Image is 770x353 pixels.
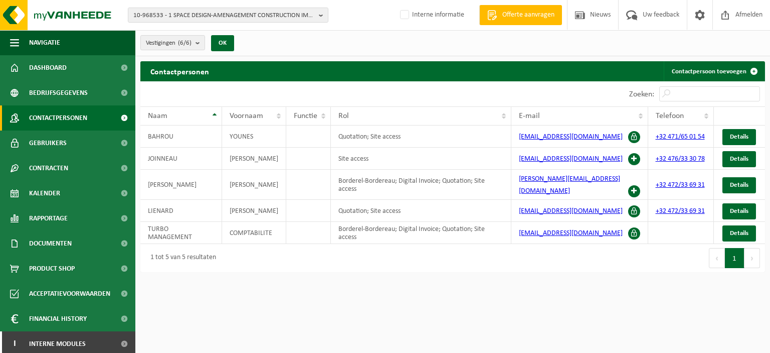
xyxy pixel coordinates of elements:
span: Functie [294,112,317,120]
span: Dashboard [29,55,67,80]
td: JOINNEAU [140,148,222,170]
a: +32 472/33 69 31 [656,181,705,189]
label: Zoeken: [629,90,654,98]
span: 10-968533 - 1 SPACE DESIGN-AMENAGEMENT CONSTRUCTION IMMOBILIER GROUP SA [133,8,315,23]
td: Borderel-Bordereau; Digital Invoice; Quotation; Site access [331,222,511,244]
button: 10-968533 - 1 SPACE DESIGN-AMENAGEMENT CONSTRUCTION IMMOBILIER GROUP SA [128,8,328,23]
a: [EMAIL_ADDRESS][DOMAIN_NAME] [519,207,623,215]
label: Interne informatie [398,8,464,23]
td: Borderel-Bordereau; Digital Invoice; Quotation; Site access [331,170,511,200]
td: Quotation; Site access [331,126,511,148]
span: Details [730,156,748,162]
span: E-mail [519,112,540,120]
a: Contactpersoon toevoegen [664,61,764,81]
a: Details [722,129,756,145]
h2: Contactpersonen [140,61,219,81]
span: Financial History [29,306,87,331]
a: Details [722,177,756,193]
a: +32 476/33 30 78 [656,155,705,163]
span: Voornaam [230,112,263,120]
a: [EMAIL_ADDRESS][DOMAIN_NAME] [519,133,623,141]
span: Acceptatievoorwaarden [29,281,110,306]
span: Contactpersonen [29,105,87,131]
button: 1 [725,248,744,268]
span: Offerte aanvragen [500,10,557,20]
span: Telefoon [656,112,684,120]
a: +32 471/65 01 54 [656,133,705,141]
td: [PERSON_NAME] [222,170,286,200]
span: Kalender [29,181,60,206]
td: YOUNES [222,126,286,148]
td: [PERSON_NAME] [140,170,222,200]
td: LIENARD [140,200,222,222]
span: Details [730,230,748,237]
count: (6/6) [178,40,191,46]
button: Next [744,248,760,268]
a: [PERSON_NAME][EMAIL_ADDRESS][DOMAIN_NAME] [519,175,620,195]
td: [PERSON_NAME] [222,200,286,222]
span: Details [730,182,748,188]
span: Navigatie [29,30,60,55]
td: Site access [331,148,511,170]
a: [EMAIL_ADDRESS][DOMAIN_NAME] [519,155,623,163]
td: BAHROU [140,126,222,148]
td: COMPTABILITE [222,222,286,244]
td: TURBO MANAGEMENT [140,222,222,244]
span: Details [730,134,748,140]
button: OK [211,35,234,51]
a: Details [722,151,756,167]
span: Contracten [29,156,68,181]
span: Product Shop [29,256,75,281]
button: Vestigingen(6/6) [140,35,205,50]
a: Offerte aanvragen [479,5,562,25]
span: Rapportage [29,206,68,231]
a: +32 472/33 69 31 [656,207,705,215]
a: Details [722,203,756,219]
td: [PERSON_NAME] [222,148,286,170]
a: Details [722,225,756,242]
td: Quotation; Site access [331,200,511,222]
span: Gebruikers [29,131,67,156]
span: Documenten [29,231,72,256]
span: Bedrijfsgegevens [29,80,88,105]
span: Details [730,208,748,214]
span: Rol [338,112,349,120]
span: Naam [148,112,167,120]
div: 1 tot 5 van 5 resultaten [145,249,216,267]
span: Vestigingen [146,36,191,51]
a: [EMAIL_ADDRESS][DOMAIN_NAME] [519,229,623,237]
button: Previous [709,248,725,268]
